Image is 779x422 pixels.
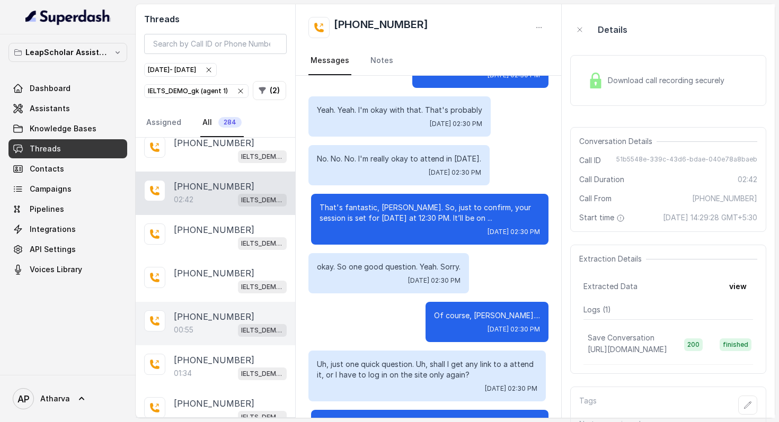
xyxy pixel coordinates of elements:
p: No. No. No. I'm really okay to attend in [DATE]. [317,154,481,164]
p: [PHONE_NUMBER] [174,223,254,236]
p: [PHONE_NUMBER] [174,267,254,280]
p: IELTS_DEMO_gk (agent 1) [241,238,284,249]
div: IELTS_DEMO_gk (agent 1) [148,86,245,96]
span: Pipelines [30,204,64,214]
span: Call Duration [579,174,624,185]
span: Contacts [30,164,64,174]
nav: Tabs [308,47,549,75]
span: [URL][DOMAIN_NAME] [588,345,667,354]
button: IELTS_DEMO_gk (agent 1) [144,84,249,98]
span: 200 [684,338,703,351]
span: [DATE] 02:30 PM [429,168,481,177]
span: Assistants [30,103,70,114]
a: Integrations [8,220,127,239]
nav: Tabs [144,109,287,137]
span: Call ID [579,155,601,166]
span: Atharva [40,393,70,404]
button: view [723,277,753,296]
p: Details [598,23,627,36]
p: Logs ( 1 ) [583,304,753,315]
span: [DATE] 02:30 PM [430,120,482,128]
span: Extraction Details [579,254,646,264]
span: [DATE] 02:30 PM [488,228,540,236]
span: Knowledge Bases [30,123,96,134]
span: 51b5548e-339c-43d6-bdae-040e78a8baeb [616,155,757,166]
a: Campaigns [8,179,127,199]
span: 02:42 [738,174,757,185]
span: Campaigns [30,184,72,194]
h2: Threads [144,13,287,25]
h2: [PHONE_NUMBER] [334,17,428,38]
p: IELTS_DEMO_gk (agent 1) [241,325,284,336]
p: [PHONE_NUMBER] [174,137,254,149]
a: Notes [368,47,395,75]
text: AP [17,393,30,405]
p: [PHONE_NUMBER] [174,180,254,193]
img: Lock Icon [588,73,604,88]
span: Dashboard [30,83,70,94]
a: Messages [308,47,351,75]
p: 02:42 [174,194,193,205]
span: [DATE] 14:29:28 GMT+5:30 [663,212,757,223]
p: Uh, just one quick question. Uh, shall I get any link to a attend it, or I have to log in on the ... [317,359,537,380]
p: Tags [579,396,597,415]
a: Dashboard [8,79,127,98]
p: okay. So one good question. Yeah. Sorry. [317,262,461,272]
span: Threads [30,143,61,154]
span: finished [720,338,751,351]
span: 284 [218,117,242,128]
span: Extracted Data [583,281,638,292]
span: Conversation Details [579,136,657,147]
div: [DATE] - [DATE] [148,65,213,75]
a: Threads [8,139,127,158]
p: 01:34 [174,368,192,379]
p: That's fantastic, [PERSON_NAME]. So, just to confirm, your session is set for [DATE] at 12:30 PM.... [320,202,540,223]
span: [DATE] 02:30 PM [485,384,537,393]
p: [PHONE_NUMBER] [174,397,254,410]
p: LeapScholar Assistant [25,46,110,59]
span: [DATE] 02:30 PM [488,325,540,334]
a: Voices Library [8,260,127,279]
button: LeapScholar Assistant [8,43,127,62]
span: Voices Library [30,264,82,275]
span: API Settings [30,244,76,255]
a: Assistants [8,99,127,118]
a: Atharva [8,384,127,414]
p: IELTS_DEMO_gk (agent 1) [241,369,284,379]
button: (2) [253,81,286,100]
a: Contacts [8,159,127,178]
a: Knowledge Bases [8,119,127,138]
a: Pipelines [8,200,127,219]
p: Of course, [PERSON_NAME].... [434,310,540,321]
span: Call From [579,193,612,204]
p: Save Conversation [588,333,654,343]
a: All284 [200,109,244,137]
img: light.svg [25,8,111,25]
span: Integrations [30,224,76,235]
p: Yeah. Yeah. I'm okay with that. That's probably [317,105,482,115]
a: Assigned [144,109,183,137]
p: IELTS_DEMO_gk (agent 1) [241,195,284,205]
input: Search by Call ID or Phone Number [144,34,287,54]
a: API Settings [8,240,127,259]
span: [DATE] 02:30 PM [408,276,461,285]
p: IELTS_DEMO_gk (agent 1) [241,151,284,162]
button: [DATE]- [DATE] [144,63,217,77]
p: 00:55 [174,325,193,335]
p: [PHONE_NUMBER] [174,310,254,323]
p: [PHONE_NUMBER] [174,354,254,366]
span: [PHONE_NUMBER] [692,193,757,204]
span: Start time [579,212,627,223]
p: IELTS_DEMO_gk (agent 1) [241,282,284,292]
span: Download call recording securely [608,75,729,86]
